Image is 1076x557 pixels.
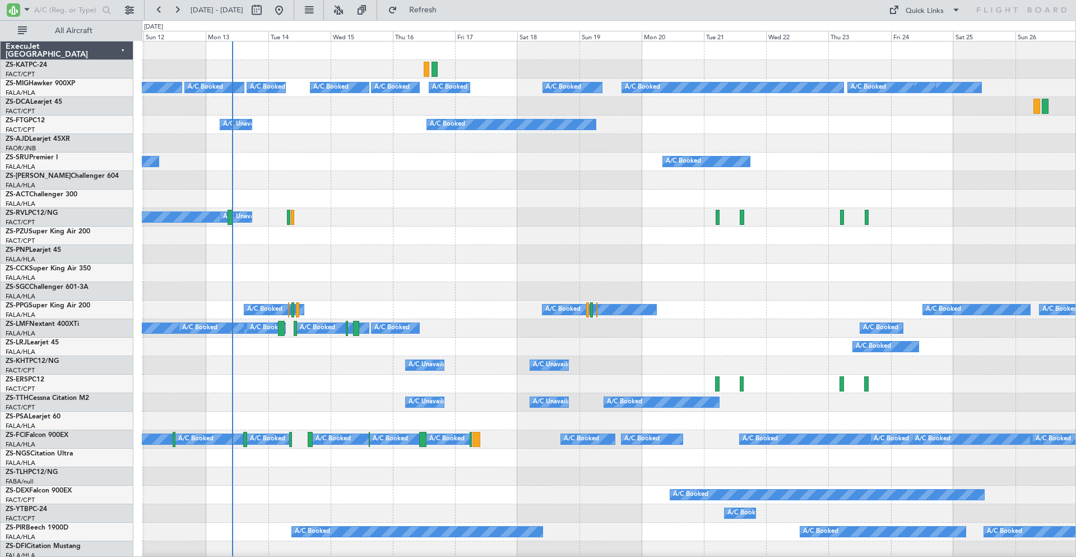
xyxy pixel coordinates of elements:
div: A/C Booked [727,505,763,522]
a: FALA/HLA [6,255,35,264]
a: ZS-RVLPC12/NG [6,210,58,217]
div: A/C Booked [863,320,898,337]
a: ZS-DEXFalcon 900EX [6,487,72,494]
a: FACT/CPT [6,385,35,393]
div: A/C Booked [803,523,838,540]
span: ZS-KAT [6,62,29,68]
a: FACT/CPT [6,514,35,523]
div: A/C Booked [374,79,410,96]
a: ZS-ERSPC12 [6,376,44,383]
span: ZS-YTB [6,506,29,513]
div: Thu 23 [828,31,891,41]
span: ZS-AJD [6,136,29,142]
a: FALA/HLA [6,163,35,171]
div: A/C Unavailable [223,116,270,133]
span: ZS-LRJ [6,339,27,346]
div: A/C Booked [607,394,642,411]
div: A/C Booked [250,79,285,96]
span: ZS-SGC [6,284,29,291]
a: ZS-PIRBeech 1900D [6,524,68,531]
a: ZS-KATPC-24 [6,62,47,68]
a: ZS-PZUSuper King Air 200 [6,228,90,235]
div: A/C Booked [300,320,335,337]
span: ZS-RVL [6,210,28,217]
a: FALA/HLA [6,89,35,97]
a: FACT/CPT [6,126,35,134]
div: A/C Booked [178,431,214,448]
span: ZS-FTG [6,117,29,124]
a: FACT/CPT [6,496,35,504]
span: ZS-DFI [6,543,26,550]
span: ZS-KHT [6,358,29,365]
span: ZS-DCA [6,99,30,105]
a: ZS-[PERSON_NAME]Challenger 604 [6,173,119,179]
div: A/C Booked [851,79,886,96]
span: ZS-DEX [6,487,29,494]
div: Tue 14 [268,31,331,41]
span: ZS-TLH [6,469,28,476]
div: A/C Booked [429,431,465,448]
a: FALA/HLA [6,274,35,282]
div: Mon 13 [206,31,268,41]
button: Quick Links [883,1,966,19]
button: Refresh [383,1,450,19]
div: A/C Booked [666,153,701,170]
div: A/C Booked [673,486,708,503]
button: All Aircraft [12,22,122,40]
a: FACT/CPT [6,403,35,412]
a: FACT/CPT [6,70,35,79]
div: A/C Booked [915,431,950,448]
div: A/C Booked [316,431,351,448]
span: ZS-PIR [6,524,26,531]
div: A/C Unavailable [409,357,455,374]
a: ZS-TTHCessna Citation M2 [6,395,89,402]
a: FALA/HLA [6,292,35,301]
span: ZS-PSA [6,413,29,420]
div: A/C Booked [430,116,465,133]
div: Sat 18 [517,31,579,41]
div: A/C Unavailable [533,357,579,374]
div: A/C Booked [250,320,285,337]
a: ZS-TLHPC12/NG [6,469,58,476]
a: ZS-DCALearjet 45 [6,99,62,105]
div: Sun 19 [579,31,642,41]
div: [DATE] [144,22,163,32]
div: Mon 20 [642,31,704,41]
a: FALA/HLA [6,200,35,208]
span: All Aircraft [29,27,118,35]
a: ZS-KHTPC12/NG [6,358,59,365]
a: ZS-DFICitation Mustang [6,543,81,550]
a: ZS-LMFNextant 400XTi [6,321,79,328]
a: ZS-LRJLearjet 45 [6,339,59,346]
span: ZS-FCI [6,432,26,439]
div: Wed 15 [331,31,393,41]
a: ZS-NGSCitation Ultra [6,450,73,457]
div: A/C Booked [987,523,1022,540]
a: ZS-SRUPremier I [6,154,58,161]
a: FACT/CPT [6,107,35,116]
div: A/C Unavailable [409,394,455,411]
div: A/C Booked [545,301,581,318]
div: A/C Unavailable [533,394,579,411]
a: FACT/CPT [6,366,35,375]
a: ZS-CCKSuper King Air 350 [6,265,91,272]
div: A/C Booked [546,79,581,96]
a: FALA/HLA [6,329,35,338]
span: ZS-PZU [6,228,29,235]
div: A/C Booked [743,431,778,448]
div: A/C Booked [374,320,410,337]
div: A/C Booked [625,79,660,96]
div: Sat 25 [953,31,1015,41]
span: ZS-LMF [6,321,29,328]
a: FACT/CPT [6,237,35,245]
a: FALA/HLA [6,440,35,449]
a: ZS-YTBPC-24 [6,506,47,513]
div: Fri 24 [891,31,953,41]
span: ZS-ACT [6,191,29,198]
span: ZS-CCK [6,265,29,272]
div: Tue 21 [704,31,766,41]
span: ZS-MIG [6,80,29,87]
span: ZS-PPG [6,302,29,309]
div: Thu 16 [393,31,455,41]
a: ZS-ACTChallenger 300 [6,191,77,198]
